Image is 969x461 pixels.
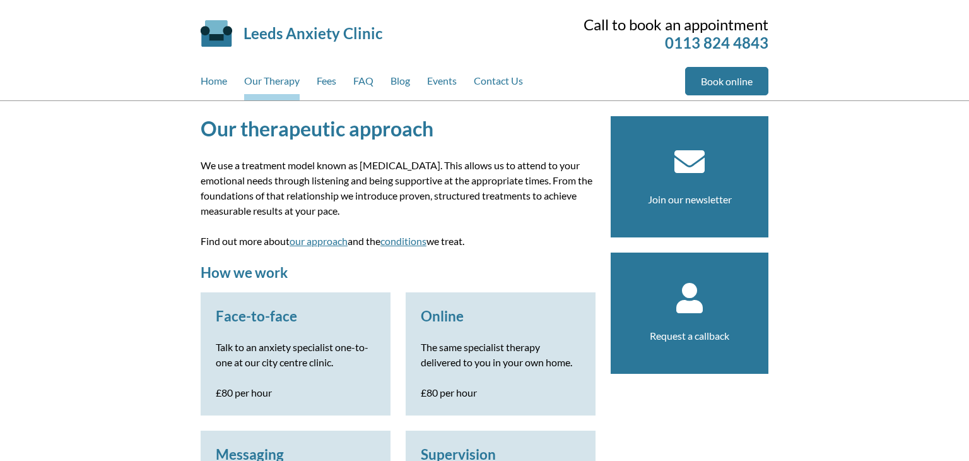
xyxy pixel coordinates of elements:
[685,67,768,95] a: Book online
[317,67,336,100] a: Fees
[421,308,580,400] a: Online The same specialist therapy delivered to you in your own home. £80 per hour
[216,308,375,325] h3: Face-to-face
[665,33,768,52] a: 0113 824 4843
[421,385,580,400] p: £80 per hour
[201,158,596,219] p: We use a treatment model known as [MEDICAL_DATA]. This allows us to attend to your emotional need...
[201,264,596,281] h2: How we work
[290,235,348,247] a: our approach
[201,116,596,141] h1: Our therapeutic approach
[391,67,410,100] a: Blog
[421,340,580,370] p: The same specialist therapy delivered to you in your own home.
[216,340,375,370] p: Talk to an anxiety specialist one-to-one at our city centre clinic.
[201,67,227,100] a: Home
[244,24,382,42] a: Leeds Anxiety Clinic
[427,67,457,100] a: Events
[650,330,729,342] a: Request a callback
[244,67,300,100] a: Our Therapy
[353,67,373,100] a: FAQ
[216,385,375,400] p: £80 per hour
[201,234,596,249] p: Find out more about and the we treat.
[421,308,580,325] h3: Online
[474,67,523,100] a: Contact Us
[380,235,426,247] a: conditions
[648,193,732,205] a: Join our newsletter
